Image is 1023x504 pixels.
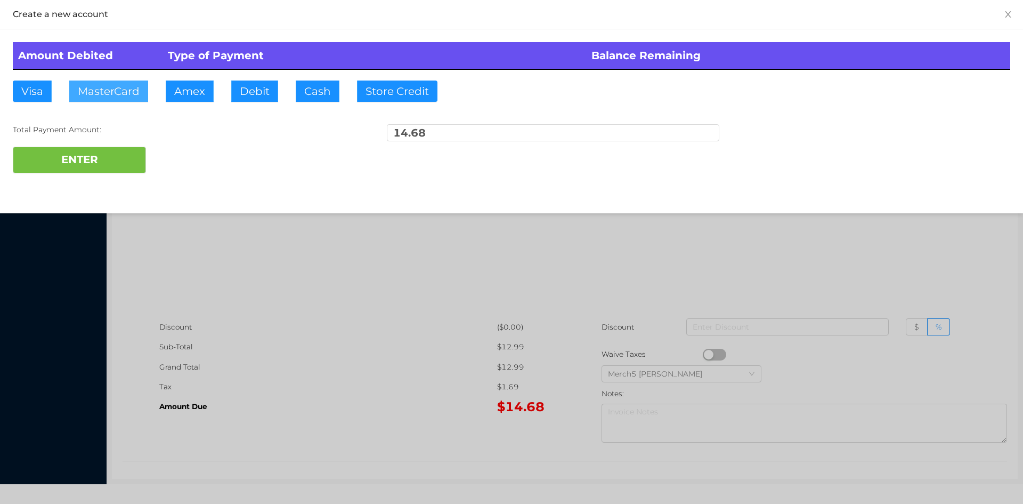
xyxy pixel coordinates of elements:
[13,81,52,102] button: Visa
[357,81,437,102] button: Store Credit
[231,81,278,102] button: Debit
[1004,10,1012,19] i: icon: close
[586,42,1010,69] th: Balance Remaining
[163,42,587,69] th: Type of Payment
[69,81,148,102] button: MasterCard
[166,81,214,102] button: Amex
[13,9,1010,20] div: Create a new account
[13,147,146,173] button: ENTER
[296,81,339,102] button: Cash
[13,42,163,69] th: Amount Debited
[13,124,345,135] div: Total Payment Amount:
